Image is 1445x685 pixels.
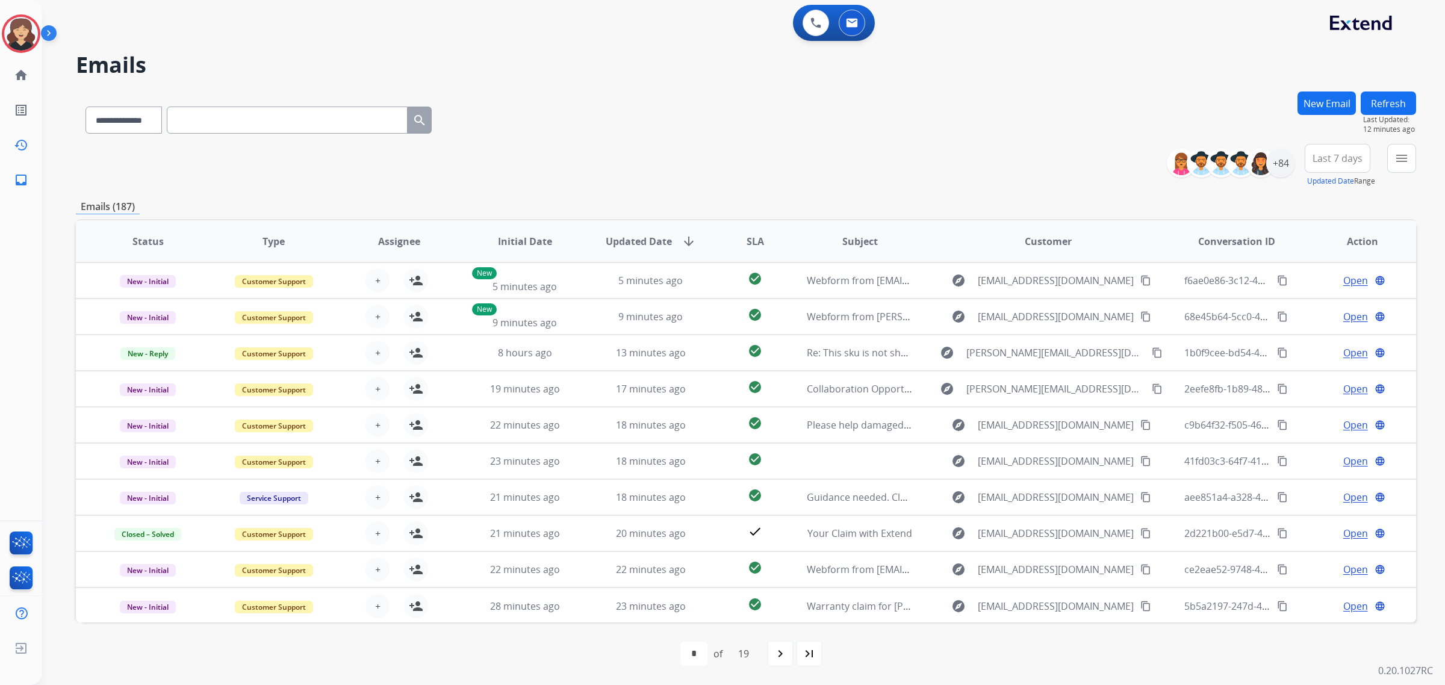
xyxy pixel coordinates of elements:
[1277,492,1288,503] mat-icon: content_copy
[951,309,966,324] mat-icon: explore
[951,273,966,288] mat-icon: explore
[235,528,313,541] span: Customer Support
[490,418,560,432] span: 22 minutes ago
[748,488,762,503] mat-icon: check_circle
[682,234,696,249] mat-icon: arrow_downward
[412,113,427,128] mat-icon: search
[1184,600,1369,613] span: 5b5a2197-247d-441c-8999-cc9c14e8e2e1
[120,564,176,577] span: New - Initial
[618,310,683,323] span: 9 minutes ago
[498,234,552,249] span: Initial Date
[1343,382,1368,396] span: Open
[409,526,423,541] mat-icon: person_add
[1361,91,1416,115] button: Refresh
[235,601,313,613] span: Customer Support
[1277,420,1288,430] mat-icon: content_copy
[14,138,28,152] mat-icon: history
[472,303,497,315] p: New
[1343,490,1368,504] span: Open
[1184,527,1366,540] span: 2d221b00-e5d7-40d3-af6f-6ed39092247f
[1290,220,1416,262] th: Action
[1140,564,1151,575] mat-icon: content_copy
[616,454,686,468] span: 18 minutes ago
[365,449,390,473] button: +
[235,420,313,432] span: Customer Support
[842,234,878,249] span: Subject
[365,594,390,618] button: +
[1343,418,1368,432] span: Open
[1305,144,1370,173] button: Last 7 days
[966,382,1145,396] span: [PERSON_NAME][EMAIL_ADDRESS][DOMAIN_NAME]
[713,646,722,661] div: of
[375,562,381,577] span: +
[729,642,759,666] div: 19
[1277,601,1288,612] mat-icon: content_copy
[1375,275,1385,286] mat-icon: language
[120,492,176,504] span: New - Initial
[235,564,313,577] span: Customer Support
[263,234,285,249] span: Type
[1140,528,1151,539] mat-icon: content_copy
[1140,601,1151,612] mat-icon: content_copy
[940,382,954,396] mat-icon: explore
[1343,346,1368,360] span: Open
[1343,562,1368,577] span: Open
[616,382,686,395] span: 17 minutes ago
[951,526,966,541] mat-icon: explore
[409,309,423,324] mat-icon: person_add
[978,562,1134,577] span: [EMAIL_ADDRESS][DOMAIN_NAME]
[1140,456,1151,466] mat-icon: content_copy
[1198,234,1275,249] span: Conversation ID
[807,382,1027,395] span: Collaboration Opportunity with [DOMAIN_NAME]
[1266,149,1295,178] div: +84
[240,492,308,504] span: Service Support
[1378,663,1433,678] p: 0.20.1027RC
[490,454,560,468] span: 23 minutes ago
[807,418,927,432] span: Please help damaged item
[616,418,686,432] span: 18 minutes ago
[365,341,390,365] button: +
[375,273,381,288] span: +
[365,521,390,545] button: +
[978,418,1134,432] span: [EMAIL_ADDRESS][DOMAIN_NAME]
[235,456,313,468] span: Customer Support
[409,273,423,288] mat-icon: person_add
[616,491,686,504] span: 18 minutes ago
[616,527,686,540] span: 20 minutes ago
[490,382,560,395] span: 19 minutes ago
[120,311,176,324] span: New - Initial
[978,309,1134,324] span: [EMAIL_ADDRESS][DOMAIN_NAME]
[490,527,560,540] span: 21 minutes ago
[1184,310,1366,323] span: 68e45b64-5cc0-40ed-9330-a84b83fdb8fc
[1343,526,1368,541] span: Open
[409,562,423,577] mat-icon: person_add
[14,103,28,117] mat-icon: list_alt
[365,413,390,437] button: +
[1140,311,1151,322] mat-icon: content_copy
[1375,564,1385,575] mat-icon: language
[76,53,1416,77] h2: Emails
[235,347,313,360] span: Customer Support
[748,344,762,358] mat-icon: check_circle
[472,267,497,279] p: New
[1140,420,1151,430] mat-icon: content_copy
[1343,309,1368,324] span: Open
[409,490,423,504] mat-icon: person_add
[1277,528,1288,539] mat-icon: content_copy
[490,491,560,504] span: 21 minutes ago
[1184,491,1366,504] span: aee851a4-a328-4d35-9dfc-12df3c817890
[807,563,1080,576] span: Webform from [EMAIL_ADDRESS][DOMAIN_NAME] on [DATE]
[409,599,423,613] mat-icon: person_add
[951,490,966,504] mat-icon: explore
[748,597,762,612] mat-icon: check_circle
[14,173,28,187] mat-icon: inbox
[120,347,175,360] span: New - Reply
[940,346,954,360] mat-icon: explore
[1363,125,1416,134] span: 12 minutes ago
[375,599,381,613] span: +
[616,600,686,613] span: 23 minutes ago
[748,524,762,539] mat-icon: check
[375,490,381,504] span: +
[1277,347,1288,358] mat-icon: content_copy
[1375,528,1385,539] mat-icon: language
